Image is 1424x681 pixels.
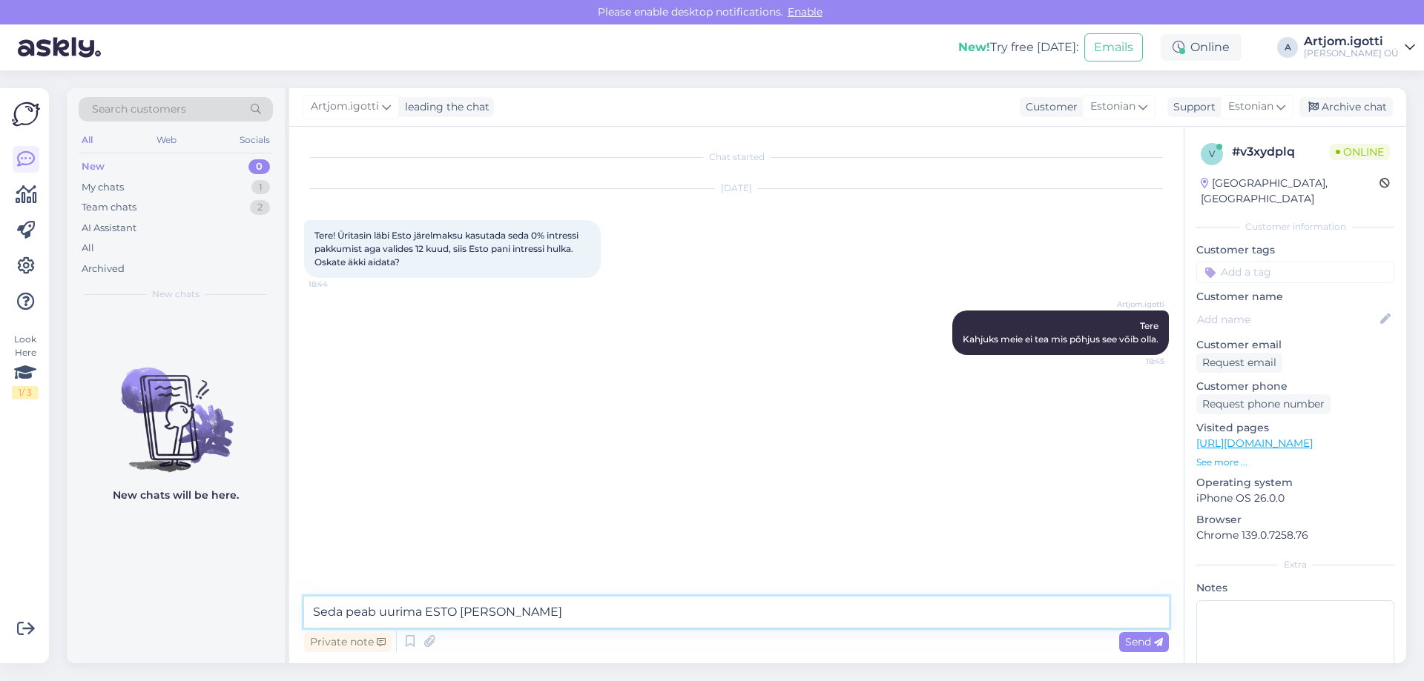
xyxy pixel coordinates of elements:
[1209,148,1215,159] span: v
[1196,337,1394,353] p: Customer email
[1304,36,1415,59] a: Artjom.igotti[PERSON_NAME] OÜ
[1196,289,1394,305] p: Customer name
[1232,143,1330,161] div: # v3xydplq
[783,5,827,19] span: Enable
[248,159,270,174] div: 0
[304,150,1169,164] div: Chat started
[1197,311,1377,328] input: Add name
[12,333,39,399] div: Look Here
[1196,261,1394,283] input: Add a tag
[314,230,581,268] span: Tere! Üritasin läbi Esto järelmaksu kasutada seda 0% intressi pakkumist aga valides 12 kuud, siis...
[1196,456,1394,469] p: See more ...
[12,100,40,128] img: Askly Logo
[1196,379,1394,394] p: Customer phone
[12,386,39,399] div: 1 / 3
[1330,144,1390,160] span: Online
[1196,220,1394,233] div: Customer information
[1109,356,1164,367] span: 18:45
[82,221,136,236] div: AI Assistant
[304,632,392,652] div: Private note
[1084,33,1143,62] button: Emails
[1090,99,1135,115] span: Estonian
[250,200,270,215] div: 2
[1304,47,1399,59] div: [PERSON_NAME] OÜ
[92,102,186,117] span: Search customers
[399,99,489,115] div: leading the chat
[1161,34,1242,61] div: Online
[82,241,94,256] div: All
[152,288,200,301] span: New chats
[1277,37,1298,58] div: A
[82,200,136,215] div: Team chats
[251,180,270,195] div: 1
[1304,36,1399,47] div: Artjom.igotti
[1196,558,1394,571] div: Extra
[67,341,285,474] img: No chats
[1201,176,1379,207] div: [GEOGRAPHIC_DATA], [GEOGRAPHIC_DATA]
[154,130,179,150] div: Web
[1020,99,1078,115] div: Customer
[113,488,239,503] p: New chats will be here.
[304,182,1169,195] div: [DATE]
[309,279,364,290] span: 18:44
[304,597,1169,628] textarea: Seda peab uurima ESTO [PERSON_NAME]
[958,40,990,54] b: New!
[82,262,125,276] div: Archived
[237,130,273,150] div: Socials
[1196,242,1394,258] p: Customer tags
[82,180,124,195] div: My chats
[82,159,105,174] div: New
[311,99,379,115] span: Artjom.igotti
[1196,475,1394,491] p: Operating system
[1196,420,1394,436] p: Visited pages
[79,130,96,150] div: All
[1196,394,1331,414] div: Request phone number
[1196,436,1313,450] a: [URL][DOMAIN_NAME]
[1196,491,1394,506] p: iPhone OS 26.0.0
[1228,99,1273,115] span: Estonian
[1196,512,1394,528] p: Browser
[1167,99,1216,115] div: Support
[1196,528,1394,543] p: Chrome 139.0.7258.76
[1196,353,1282,373] div: Request email
[1196,580,1394,596] p: Notes
[958,39,1078,56] div: Try free [DATE]:
[1125,635,1163,648] span: Send
[1299,97,1393,117] div: Archive chat
[1109,299,1164,310] span: Artjom.igotti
